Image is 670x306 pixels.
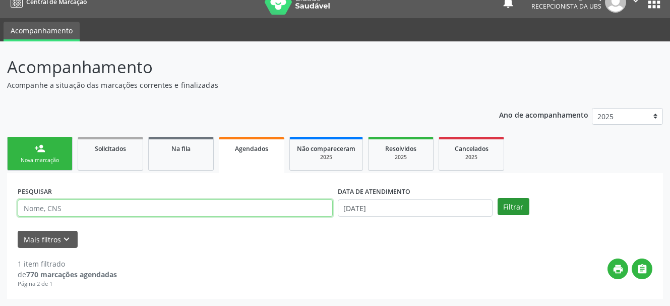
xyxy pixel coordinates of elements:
[338,199,493,217] input: Selecione um intervalo
[499,108,588,121] p: Ano de acompanhamento
[637,264,648,275] i: 
[18,231,78,248] button: Mais filtroskeyboard_arrow_down
[18,280,117,288] div: Página 2 de 1
[7,55,466,80] p: Acompanhamento
[297,144,355,153] span: Não compareceram
[385,144,416,153] span: Resolvidos
[18,269,117,280] div: de
[34,143,45,154] div: person_add
[613,264,624,275] i: print
[607,259,628,279] button: print
[15,157,65,164] div: Nova marcação
[95,144,126,153] span: Solicitados
[4,22,80,41] a: Acompanhamento
[26,270,117,279] strong: 770 marcações agendadas
[18,199,333,217] input: Nome, CNS
[498,198,529,215] button: Filtrar
[376,154,426,161] div: 2025
[531,2,601,11] span: Recepcionista da UBS
[297,154,355,161] div: 2025
[338,184,410,199] label: DATA DE ATENDIMENTO
[18,184,52,199] label: PESQUISAR
[61,234,72,245] i: keyboard_arrow_down
[171,144,191,153] span: Na fila
[235,144,268,153] span: Agendados
[446,154,497,161] div: 2025
[7,80,466,90] p: Acompanhe a situação das marcações correntes e finalizadas
[455,144,489,153] span: Cancelados
[632,259,652,279] button: 
[18,259,117,269] div: 1 item filtrado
